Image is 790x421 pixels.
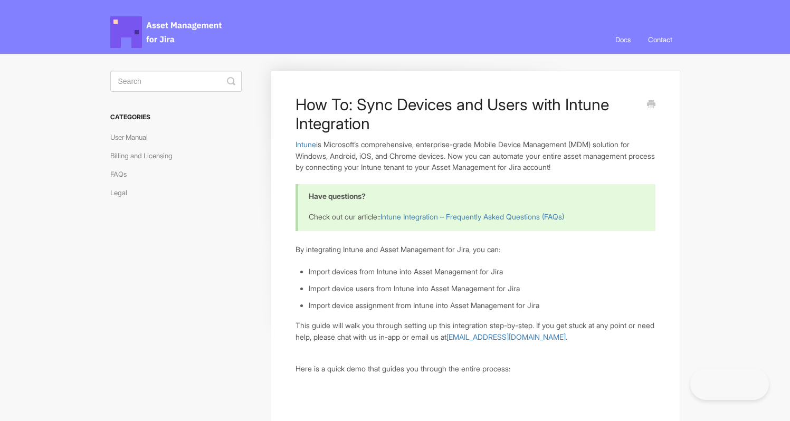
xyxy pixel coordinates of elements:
input: Search [110,71,242,92]
iframe: Toggle Customer Support [690,368,769,400]
p: Check out our article:: [309,211,642,223]
h1: How To: Sync Devices and Users with Intune Integration [296,95,639,133]
a: Print this Article [647,99,655,111]
a: Intune Integration – Frequently Asked Questions (FAQs) [380,212,564,221]
a: Intune [296,140,316,149]
p: This guide will walk you through setting up this integration step-by-step. If you get stuck at an... [296,320,655,342]
p: By integrating Intune and Asset Management for Jira, you can: [296,244,655,255]
p: is Microsoft’s comprehensive, enterprise-grade Mobile Device Management (MDM) solution for Window... [296,139,655,173]
li: Import devices from Intune into Asset Management for Jira [309,266,655,278]
li: Import device assignment from Intune into Asset Management for Jira [309,300,655,311]
a: Docs [607,25,639,54]
a: User Manual [110,129,156,146]
a: Contact [640,25,680,54]
b: Have questions? [309,192,366,200]
a: Legal [110,184,135,201]
h3: Categories [110,108,242,127]
li: Import device users from Intune into Asset Management for Jira [309,283,655,294]
span: Asset Management for Jira Docs [110,16,223,48]
a: Billing and Licensing [110,147,180,164]
a: [EMAIL_ADDRESS][DOMAIN_NAME] [446,332,566,341]
a: FAQs [110,166,135,183]
p: Here is a quick demo that guides you through the entire process: [296,363,655,375]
